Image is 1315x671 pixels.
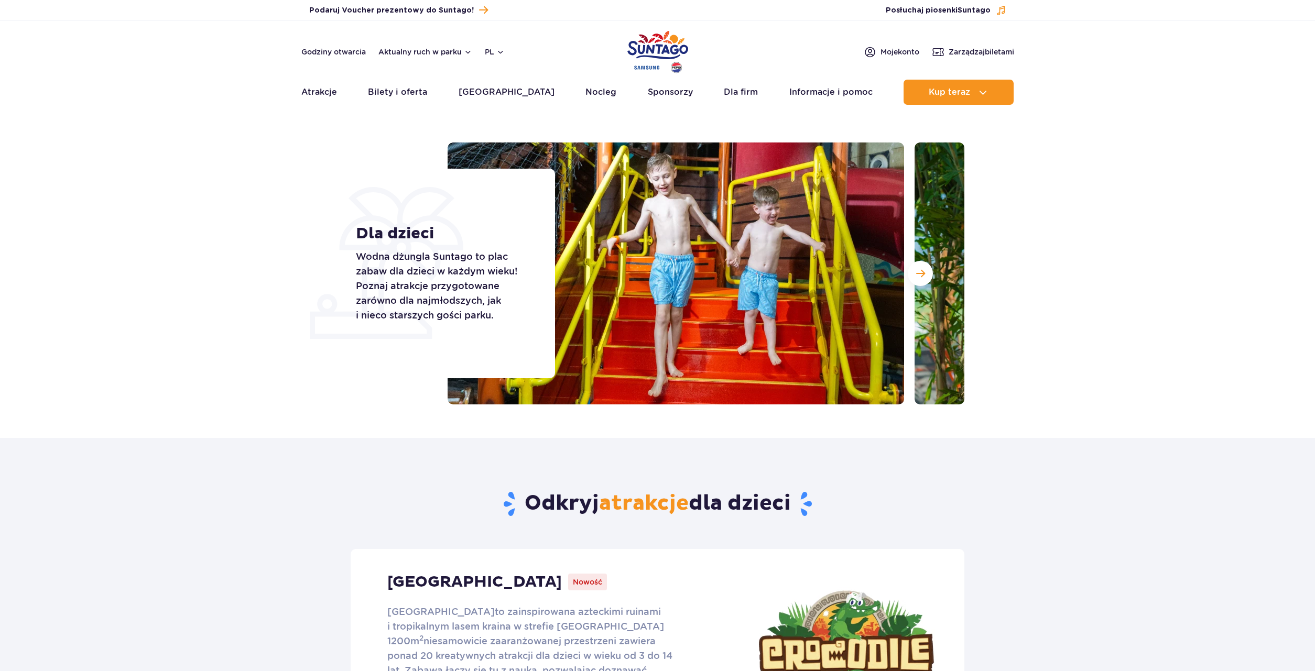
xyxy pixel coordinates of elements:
[301,47,366,57] a: Godziny otwarcia
[378,48,472,56] button: Aktualny ruch w parku
[368,80,427,105] a: Bilety i oferta
[886,5,991,16] span: Posłuchaj piosenki
[932,46,1014,58] a: Zarządzajbiletami
[949,47,1014,57] span: Zarządzaj biletami
[585,80,616,105] a: Nocleg
[356,249,531,323] p: Wodna dżungla Suntago to plac zabaw dla dzieci w każdym wieku! Poznaj atrakcje przygotowane zarów...
[929,87,970,97] span: Kup teraz
[724,80,758,105] a: Dla firm
[301,80,337,105] a: Atrakcje
[886,5,1006,16] button: Posłuchaj piosenkiSuntago
[627,26,688,74] a: Park of Poland
[908,261,933,286] button: Następny slajd
[448,142,904,404] img: Dwaj uśmiechnięci chłopcy schodzący po kolorowych schodach zjeżdżalni w Suntago
[648,80,693,105] a: Sponsorzy
[904,80,1014,105] button: Kup teraz
[864,46,919,58] a: Mojekonto
[356,224,531,243] h1: Dla dzieci
[351,490,964,518] h2: Odkryj dla dzieci
[309,3,488,17] a: Podaruj Voucher prezentowy do Suntago!
[485,47,505,57] button: pl
[459,80,555,105] a: [GEOGRAPHIC_DATA]
[309,5,474,16] span: Podaruj Voucher prezentowy do Suntago!
[958,7,991,14] span: Suntago
[789,80,873,105] a: Informacje i pomoc
[599,490,689,516] span: atrakcje
[881,47,919,57] span: Moje konto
